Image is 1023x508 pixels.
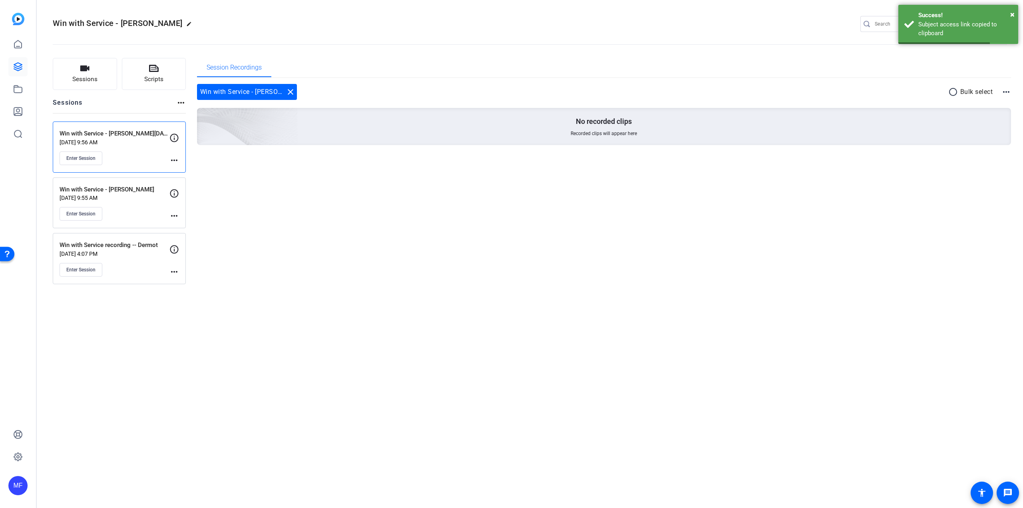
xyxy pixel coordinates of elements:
[60,263,102,277] button: Enter Session
[169,267,179,277] mat-icon: more_horiz
[122,58,186,90] button: Scripts
[53,18,182,28] span: Win with Service - [PERSON_NAME]
[960,87,993,97] p: Bulk select
[66,155,96,161] span: Enter Session
[53,98,83,113] h2: Sessions
[12,13,24,25] img: blue-gradient.svg
[1003,488,1013,498] mat-icon: message
[8,476,28,495] div: MF
[60,185,169,194] p: Win with Service - [PERSON_NAME]
[144,75,163,84] span: Scripts
[286,87,295,97] mat-icon: close
[66,211,96,217] span: Enter Session
[571,130,637,137] span: Recorded clips will appear here
[60,195,169,201] p: [DATE] 9:55 AM
[176,98,186,108] mat-icon: more_horiz
[169,211,179,221] mat-icon: more_horiz
[66,267,96,273] span: Enter Session
[107,29,298,202] img: embarkstudio-empty-session.png
[60,151,102,165] button: Enter Session
[60,251,169,257] p: [DATE] 4:07 PM
[576,117,632,126] p: No recorded clips
[169,155,179,165] mat-icon: more_horiz
[1010,8,1015,20] button: Close
[1001,87,1011,97] mat-icon: more_horiz
[53,58,117,90] button: Sessions
[197,84,297,100] div: Win with Service - [PERSON_NAME][DATE]
[60,139,169,145] p: [DATE] 9:56 AM
[60,207,102,221] button: Enter Session
[72,75,98,84] span: Sessions
[918,20,1012,38] div: Subject access link copied to clipboard
[207,64,262,71] span: Session Recordings
[918,11,1012,20] div: Success!
[60,241,169,250] p: Win with Service recording -- Dermot
[977,488,987,498] mat-icon: accessibility
[875,19,947,29] input: Search
[60,129,169,138] p: Win with Service - [PERSON_NAME][DATE]
[186,21,196,31] mat-icon: edit
[948,87,960,97] mat-icon: radio_button_unchecked
[1010,10,1015,19] span: ×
